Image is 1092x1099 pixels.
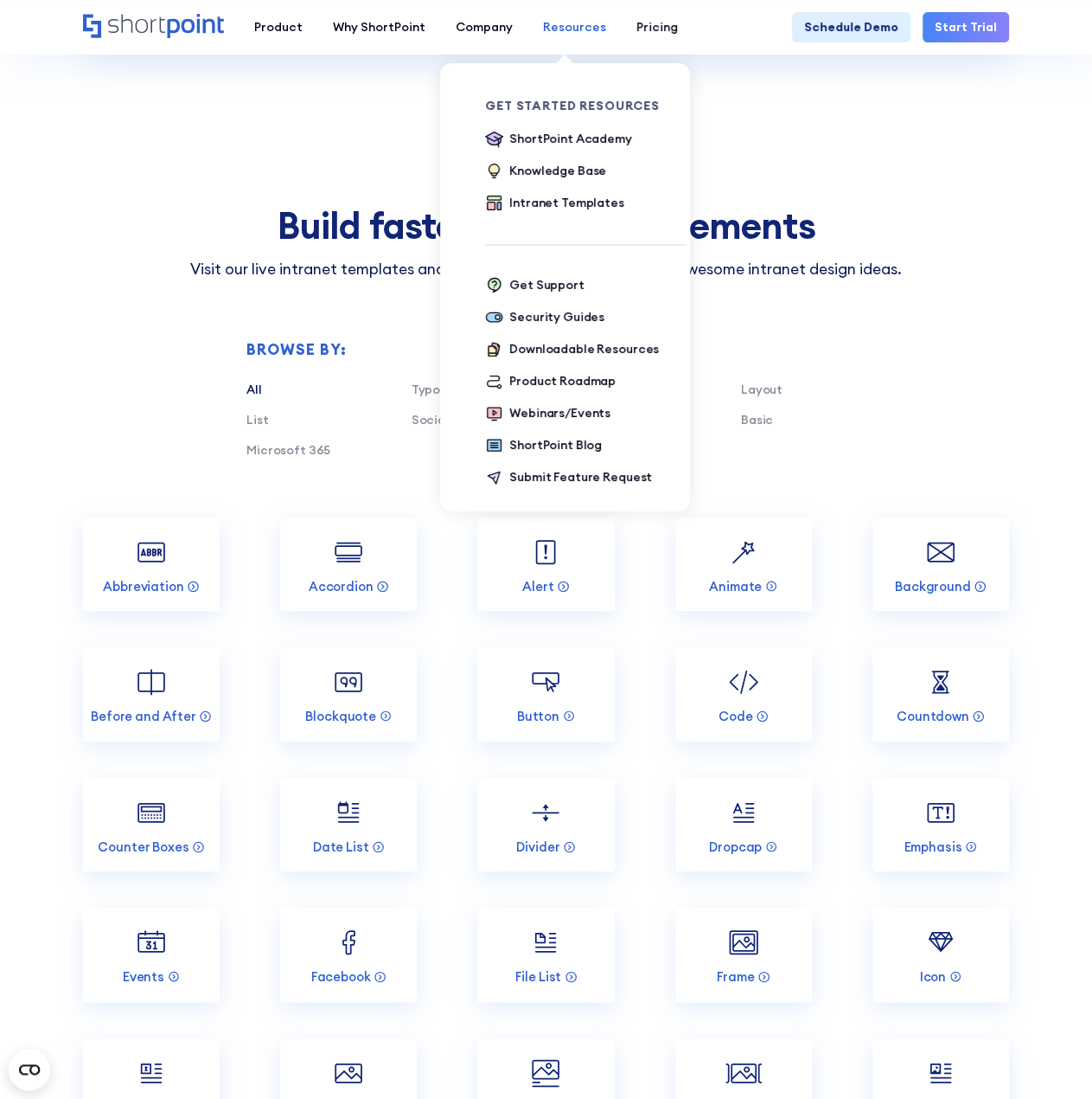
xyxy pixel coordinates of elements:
p: Abbreviation [103,578,183,594]
img: Icon [923,924,959,961]
a: Basic [741,412,773,427]
div: ShortPoint Blog [509,436,602,454]
p: Code [718,708,752,724]
a: Pricing [621,12,693,42]
img: Code [725,664,762,700]
img: Image [330,1055,367,1091]
a: Product [239,12,317,42]
img: Facebook [330,924,367,961]
img: Before and After [133,664,169,700]
div: Intranet Templates [509,194,623,212]
a: Get Support [485,276,584,296]
iframe: Chat Widget [1006,1016,1092,1099]
div: Why ShortPoint [333,18,425,36]
p: Before and After [91,708,196,724]
img: File List [527,924,564,961]
img: Countdown [923,664,959,700]
p: Background [895,578,971,594]
div: Get Support [509,276,584,294]
a: Resources [527,12,621,42]
a: Submit Feature Request [485,468,652,488]
a: Schedule Demo [792,12,910,42]
p: Frame [717,968,754,985]
p: File List [514,968,561,985]
img: Image List [923,1055,959,1091]
a: Downloadable Resources [485,340,659,360]
a: Product Roadmap [485,372,616,392]
a: Countdown [872,647,1009,742]
img: Icon List [133,1055,169,1091]
p: Button [517,708,559,724]
a: Icon [872,908,1009,1002]
button: Open CMP widget [9,1049,50,1090]
a: Home [83,14,224,40]
a: Divider [477,778,614,872]
a: Counter Boxes [83,778,220,872]
a: Company [440,12,527,42]
a: Why ShortPoint [317,12,440,42]
p: Icon [920,968,946,985]
a: Knowledge Base [485,162,606,182]
div: Product Roadmap [509,372,616,390]
div: Submit Feature Request [509,468,652,486]
img: Button [527,664,564,700]
div: Resources [543,18,606,36]
p: Date List [313,839,369,855]
p: Divider [516,839,559,855]
a: Webinars/Events [485,404,610,424]
a: Accordion [280,517,417,612]
div: Webinars/Events [509,404,610,422]
div: Downloadable Resources [509,340,659,358]
img: Events [133,924,169,961]
a: Events [83,908,220,1002]
a: File List [477,908,614,1002]
a: Start Trial [923,12,1009,42]
img: Alert [527,534,564,570]
h2: Build faster with these elements [83,206,1009,246]
a: Abbreviation [83,517,220,612]
div: Browse by: [246,342,905,357]
p: Countdown [897,708,969,724]
img: Background [923,534,959,570]
a: Typography [412,382,482,397]
p: Visit our live intranet templates and demos website, be inspired with awesome intranet design ideas. [83,258,1009,280]
a: Background [872,517,1009,612]
a: Alert [477,517,614,612]
img: Counter Boxes [133,794,169,831]
div: Pricing [636,18,678,36]
a: Microsoft 365 [246,442,330,458]
a: Button [477,647,614,742]
img: Blockquote [330,664,367,700]
p: Blockquote [305,708,376,724]
a: Blockquote [280,647,417,742]
img: Emphasis [923,794,959,831]
div: Company [456,18,513,36]
p: Events [123,968,164,985]
a: Emphasis [872,778,1009,872]
div: ShortPoint Academy [509,130,631,148]
p: Counter Boxes [98,839,188,855]
img: Image Carousel [725,1055,762,1091]
a: Dropcap [675,778,812,872]
p: Dropcap [709,839,762,855]
div: Product [254,18,303,36]
a: Code [675,647,812,742]
a: Security Guides [485,308,604,328]
a: Layout [741,382,782,397]
a: Before and After [83,647,220,742]
a: Date List [280,778,417,872]
div: Get Started Resources [485,100,686,112]
div: Knowledge Base [509,162,606,180]
p: Facebook [311,968,371,985]
img: Animate [725,534,762,570]
img: Date List [330,794,367,831]
a: Frame [675,908,812,1002]
a: All [246,382,262,397]
p: Alert [522,578,553,594]
a: Facebook [280,908,417,1002]
a: Animate [675,517,812,612]
a: List [246,412,268,427]
img: Frame [725,924,762,961]
a: ShortPoint Academy [485,130,631,150]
